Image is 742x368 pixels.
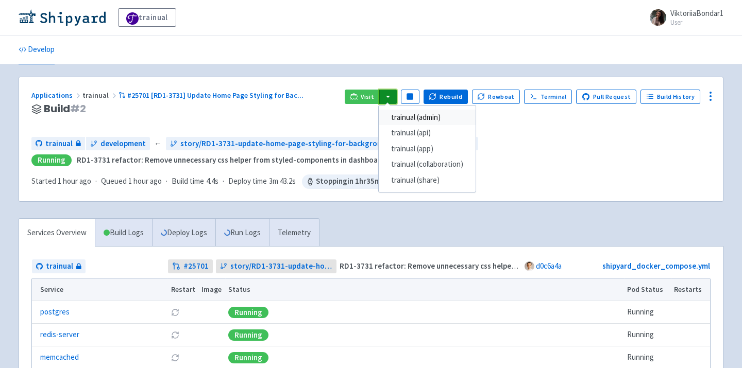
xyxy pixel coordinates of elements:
[58,176,91,186] time: 1 hour ago
[101,176,162,186] span: Queued
[670,19,723,26] small: User
[40,329,79,341] a: redis-server
[624,324,671,346] td: Running
[45,138,73,150] span: trainual
[670,8,723,18] span: ViktoriiaBondar1
[576,90,636,104] a: Pull Request
[19,219,95,247] a: Services Overview
[379,156,476,172] a: trainual (collaboration)
[472,90,520,104] button: Rowboat
[183,260,209,272] strong: # 25701
[379,110,476,126] a: trainual (admin)
[269,219,319,247] a: Telemetry
[206,176,218,187] span: 4.4s
[340,261,670,271] strong: RD1-3731 refactor: Remove unnecessary css helper from styled-components in dashboard styles
[216,259,337,273] a: story/RD1-3731-update-home-page-styling-for-backgrounds-fonts-and-dropdowns
[345,90,380,104] a: Visit
[228,352,268,363] div: Running
[166,137,478,151] a: story/RD1-3731-update-home-page-styling-for-backgrounds-fonts-and-dropdowns
[32,278,167,301] th: Service
[118,8,176,27] a: trainual
[536,261,562,271] a: d0c6a4a
[40,352,79,363] a: memcached
[171,331,179,339] button: Restart pod
[171,308,179,317] button: Restart pod
[32,259,86,273] a: trainual
[302,174,399,189] span: Stopping in 1 hr 35 min
[154,138,162,150] span: ←
[31,176,91,186] span: Started
[70,101,86,116] span: # 2
[215,219,269,247] a: Run Logs
[361,93,374,101] span: Visit
[31,154,72,166] div: Running
[86,137,150,151] a: development
[624,278,671,301] th: Pod Status
[168,259,213,273] a: #25701
[31,91,82,100] a: Applications
[228,307,268,318] div: Running
[624,301,671,324] td: Running
[198,278,225,301] th: Image
[152,219,215,247] a: Deploy Logs
[379,172,476,188] a: trainual (share)
[524,90,572,104] a: Terminal
[225,278,624,301] th: Status
[44,103,86,115] span: Build
[401,90,419,104] button: Pause
[379,141,476,157] a: trainual (app)
[602,261,710,271] a: shipyard_docker_compose.yml
[128,176,162,186] time: 1 hour ago
[180,138,474,150] span: story/RD1-3731-update-home-page-styling-for-backgrounds-fonts-and-dropdowns
[40,306,70,318] a: postgres
[119,91,305,100] a: #25701 [RD1-3731] Update Home Page Styling for Bac...
[671,278,710,301] th: Restarts
[31,137,85,151] a: trainual
[167,278,198,301] th: Restart
[19,36,55,64] a: Develop
[269,176,296,187] span: 3m 43.2s
[228,176,267,187] span: Deploy time
[31,174,399,189] div: · · ·
[46,260,73,272] span: trainual
[127,91,303,100] span: #25701 [RD1-3731] Update Home Page Styling for Bac ...
[171,354,179,362] button: Restart pod
[100,138,146,150] span: development
[19,9,106,26] img: Shipyard logo
[172,176,204,187] span: Build time
[640,90,700,104] a: Build History
[230,260,333,272] span: story/RD1-3731-update-home-page-styling-for-backgrounds-fonts-and-dropdowns
[228,329,268,341] div: Running
[95,219,152,247] a: Build Logs
[379,125,476,141] a: trainual (api)
[424,90,468,104] button: Rebuild
[644,9,723,26] a: ViktoriiaBondar1 User
[77,155,408,165] strong: RD1-3731 refactor: Remove unnecessary css helper from styled-components in dashboard styles
[82,91,119,100] span: trainual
